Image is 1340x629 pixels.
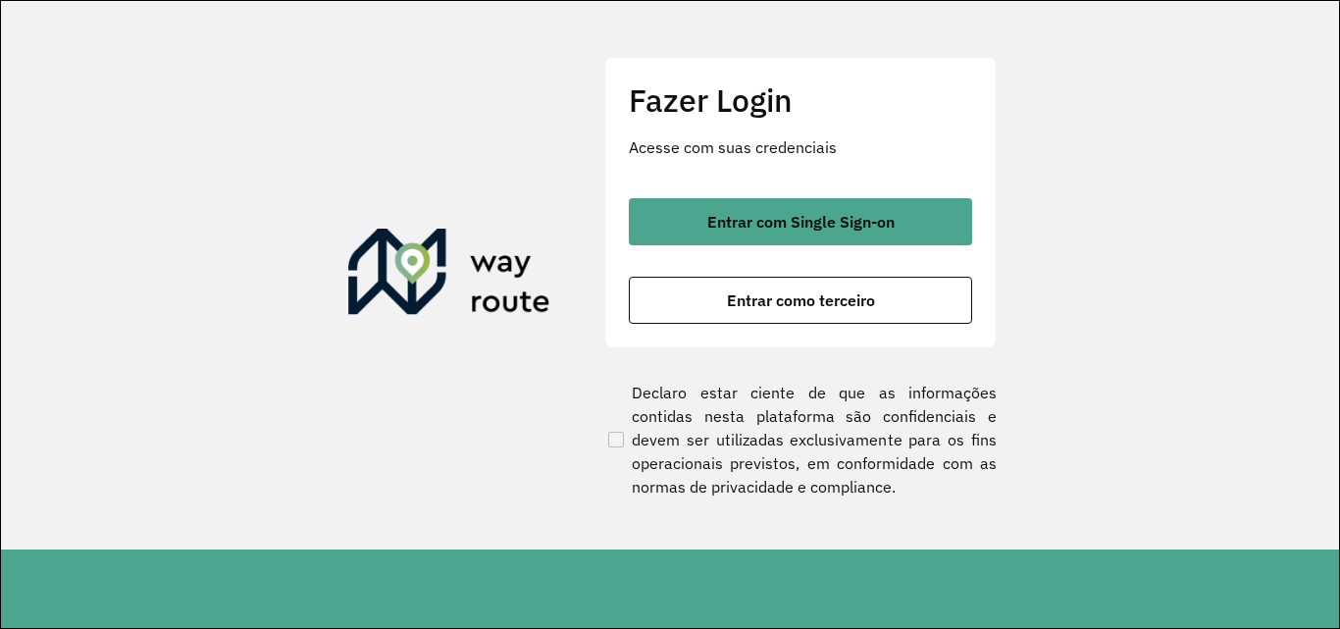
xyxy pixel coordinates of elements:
[629,277,972,324] button: button
[348,229,550,323] img: Roteirizador AmbevTech
[629,198,972,245] button: button
[707,214,895,230] span: Entrar com Single Sign-on
[604,381,997,498] label: Declaro estar ciente de que as informações contidas nesta plataforma são confidenciais e devem se...
[727,292,875,308] span: Entrar como terceiro
[629,135,972,159] p: Acesse com suas credenciais
[629,81,972,119] h2: Fazer Login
